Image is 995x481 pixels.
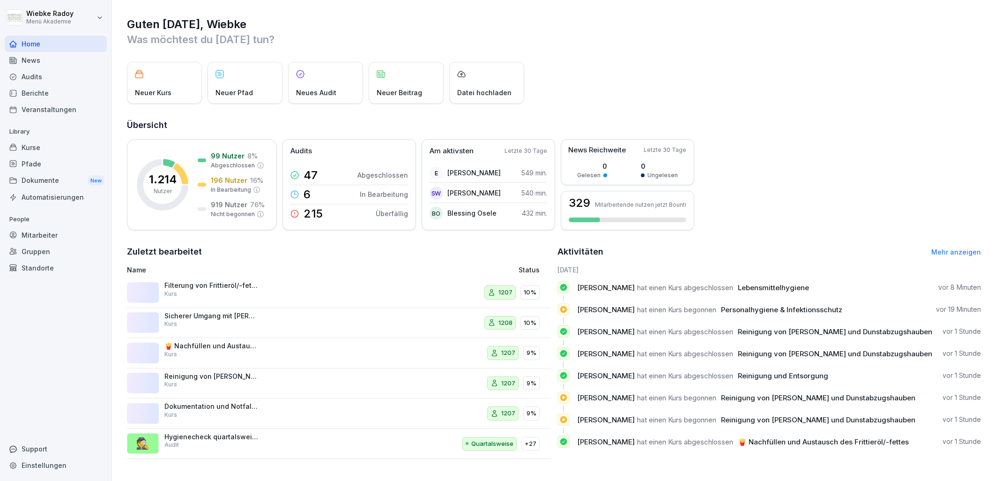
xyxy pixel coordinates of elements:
p: 9% [527,409,536,418]
h6: [DATE] [557,265,981,275]
span: hat einen Kurs begonnen [637,415,716,424]
p: 1207 [501,348,515,358]
p: Library [5,124,107,139]
p: 1.214 [149,174,177,185]
p: In Bearbeitung [211,186,251,194]
p: Letzte 30 Tage [505,147,547,155]
div: Standorte [5,260,107,276]
p: +27 [525,439,536,449]
p: In Bearbeitung [360,189,408,199]
p: Wiebke Radoy [26,10,74,18]
p: 1208 [498,318,512,328]
p: 99 Nutzer [211,151,245,161]
span: [PERSON_NAME] [577,327,635,336]
p: Hygienecheck quartalsweise Bezirksleiter /Regionalleiter [164,433,258,441]
p: 1207 [498,288,512,297]
p: 6 [304,189,311,200]
p: vor 19 Minuten [936,305,981,314]
p: Quartalsweise [471,439,513,449]
span: hat einen Kurs abgeschlossen [637,437,733,446]
p: Gelesen [577,171,601,180]
p: Am aktivsten [430,146,474,157]
span: Reinigung von [PERSON_NAME] und Dunstabzugshauben [721,393,915,402]
span: Lebensmittelhygiene [738,283,809,292]
p: 0 [641,161,678,171]
p: Blessing Osele [447,208,497,218]
a: Dokumentation und Notfallmaßnahmen bei FritteusenKurs12079% [127,398,551,429]
p: News Reichweite [568,145,626,156]
span: [PERSON_NAME] [577,283,635,292]
h2: Übersicht [127,119,981,132]
p: vor 8 Minuten [938,283,981,292]
p: Kurs [164,411,177,419]
span: Reinigung von [PERSON_NAME] und Dunstabzugshauben [738,327,932,336]
p: Reinigung von [PERSON_NAME] und Dunstabzugshauben [164,372,258,381]
p: vor 1 Stunde [943,393,981,402]
p: vor 1 Stunde [943,327,981,336]
a: Filterung von Frittieröl/-fett - STANDARD ohne VitoKurs120710% [127,278,551,308]
p: 🕵️ [136,435,150,452]
div: Pfade [5,156,107,172]
p: Filterung von Frittieröl/-fett - STANDARD ohne Vito [164,281,258,290]
h2: Zuletzt bearbeitet [127,245,551,258]
p: 549 min. [521,168,547,178]
span: hat einen Kurs abgeschlossen [637,283,733,292]
h3: 329 [569,197,590,209]
div: Veranstaltungen [5,101,107,118]
div: Support [5,441,107,457]
p: vor 1 Stunde [943,371,981,380]
div: SW [430,187,443,200]
a: 🕵️Hygienecheck quartalsweise Bezirksleiter /RegionalleiterAuditQuartalsweise+27 [127,429,551,459]
p: Sicherer Umgang mit [PERSON_NAME] [164,312,258,320]
p: 8 % [247,151,258,161]
span: hat einen Kurs abgeschlossen [637,327,733,336]
div: E [430,166,443,180]
p: People [5,212,107,227]
p: Was möchtest du [DATE] tun? [127,32,981,47]
p: Kurs [164,380,177,389]
p: Kurs [164,350,177,359]
span: Reinigung von [PERSON_NAME] und Dunstabzugshauben [721,415,915,424]
a: Home [5,36,107,52]
p: 🍟 Nachfüllen und Austausch des Frittieröl/-fettes [164,342,258,350]
p: 16 % [250,175,263,185]
a: Automatisierungen [5,189,107,205]
a: Sicherer Umgang mit [PERSON_NAME]Kurs120810% [127,308,551,338]
p: 76 % [250,200,265,210]
p: Neuer Beitrag [377,88,422,98]
span: [PERSON_NAME] [577,437,635,446]
div: New [88,175,104,186]
span: hat einen Kurs abgeschlossen [637,349,733,358]
p: 196 Nutzer [211,175,247,185]
p: vor 1 Stunde [943,437,981,446]
p: Mitarbeitende nutzen jetzt Bounti [595,201,686,208]
p: Kurs [164,290,177,298]
p: 10% [524,318,536,328]
div: BO [430,207,443,220]
p: 9% [527,348,536,358]
p: 47 [304,170,318,181]
p: Neuer Pfad [215,88,253,98]
span: [PERSON_NAME] [577,349,635,358]
a: Gruppen [5,243,107,260]
a: News [5,52,107,68]
p: Abgeschlossen [211,161,255,170]
p: Name [127,265,394,275]
p: Audit [164,441,179,449]
span: 🍟 Nachfüllen und Austausch des Frittieröl/-fettes [738,437,909,446]
p: Datei hochladen [457,88,512,98]
a: Einstellungen [5,457,107,473]
div: Dokumente [5,172,107,189]
a: Mitarbeiter [5,227,107,243]
a: 🍟 Nachfüllen und Austausch des Frittieröl/-fettesKurs12079% [127,338,551,368]
a: Berichte [5,85,107,101]
span: [PERSON_NAME] [577,371,635,380]
div: Audits [5,68,107,85]
span: Reinigung und Entsorgung [738,371,828,380]
p: 215 [304,208,323,219]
